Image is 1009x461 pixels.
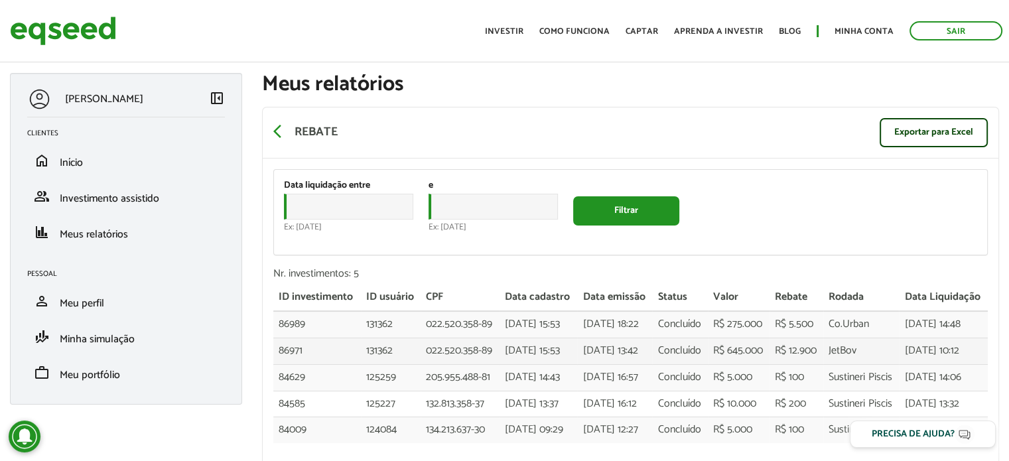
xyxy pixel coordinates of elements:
a: financeMeus relatórios [27,224,225,240]
td: R$ 5.000 [708,417,770,443]
td: Sustineri Piscis [823,364,899,391]
td: 124084 [361,417,421,443]
td: Concluído [652,311,707,338]
span: arrow_back_ios [273,123,289,139]
td: [DATE] 13:37 [500,391,577,417]
td: Sustineri Piscis [823,417,899,443]
li: Investimento assistido [17,178,235,214]
th: Rodada [823,285,899,311]
span: left_panel_close [209,90,225,106]
td: 132.813.358-37 [421,391,500,417]
td: [DATE] 14:06 [899,364,988,391]
th: Rebate [770,285,823,311]
th: ID investimento [273,285,361,311]
span: Meu portfólio [60,366,120,384]
span: person [34,293,50,309]
td: [DATE] 13:03 [899,417,988,443]
th: CPF [421,285,500,311]
div: Nr. investimentos: 5 [273,269,988,279]
li: Meus relatórios [17,214,235,250]
a: homeInício [27,153,225,168]
td: [DATE] 10:12 [899,338,988,364]
td: Sustineri Piscis [823,391,899,417]
span: home [34,153,50,168]
label: e [429,181,433,190]
li: Meu portfólio [17,355,235,391]
td: 131362 [361,338,421,364]
div: Ex: [DATE] [429,223,561,231]
td: [DATE] 16:57 [577,364,652,391]
span: finance_mode [34,329,50,345]
td: 84585 [273,391,361,417]
a: Sair [909,21,1002,40]
label: Data liquidação entre [284,181,370,190]
td: 125227 [361,391,421,417]
td: 022.520.358-89 [421,338,500,364]
td: [DATE] 09:29 [500,417,577,443]
td: 205.955.488-81 [421,364,500,391]
td: 125259 [361,364,421,391]
button: Filtrar [573,196,679,226]
td: JetBov [823,338,899,364]
p: Rebate [295,125,338,140]
td: R$ 200 [770,391,823,417]
a: Investir [485,27,523,36]
li: Início [17,143,235,178]
span: finance [34,224,50,240]
td: R$ 100 [770,364,823,391]
td: [DATE] 18:22 [577,311,652,338]
a: workMeu portfólio [27,365,225,381]
td: Concluído [652,338,707,364]
td: 022.520.358-89 [421,311,500,338]
td: R$ 5.000 [708,364,770,391]
td: 84629 [273,364,361,391]
h1: Meus relatórios [262,73,999,96]
div: Ex: [DATE] [284,223,417,231]
a: Exportar para Excel [880,118,988,147]
span: Minha simulação [60,330,135,348]
a: Captar [626,27,658,36]
a: personMeu perfil [27,293,225,309]
td: 134.213.637-30 [421,417,500,443]
h2: Clientes [27,129,235,137]
th: Valor [708,285,770,311]
td: R$ 100 [770,417,823,443]
a: Aprenda a investir [674,27,763,36]
td: [DATE] 14:43 [500,364,577,391]
li: Minha simulação [17,319,235,355]
span: Meu perfil [60,295,104,312]
td: R$ 645.000 [708,338,770,364]
th: Data Liquidação [899,285,988,311]
p: [PERSON_NAME] [65,93,143,105]
td: 86971 [273,338,361,364]
th: ID usuário [361,285,421,311]
a: Blog [779,27,801,36]
td: Concluído [652,391,707,417]
a: groupInvestimento assistido [27,188,225,204]
td: Co.Urban [823,311,899,338]
td: [DATE] 15:53 [500,311,577,338]
a: Minha conta [835,27,894,36]
td: R$ 12.900 [770,338,823,364]
td: [DATE] 13:32 [899,391,988,417]
span: work [34,365,50,381]
span: Início [60,154,83,172]
td: [DATE] 16:12 [577,391,652,417]
td: [DATE] 15:53 [500,338,577,364]
h2: Pessoal [27,270,235,278]
img: EqSeed [10,13,116,48]
td: [DATE] 14:48 [899,311,988,338]
td: 84009 [273,417,361,443]
th: Status [652,285,707,311]
li: Meu perfil [17,283,235,319]
th: Data emissão [577,285,652,311]
a: finance_modeMinha simulação [27,329,225,345]
td: R$ 275.000 [708,311,770,338]
td: Concluído [652,417,707,443]
a: Como funciona [539,27,610,36]
td: R$ 5.500 [770,311,823,338]
span: Investimento assistido [60,190,159,208]
span: group [34,188,50,204]
a: arrow_back_ios [273,123,289,142]
span: Meus relatórios [60,226,128,243]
